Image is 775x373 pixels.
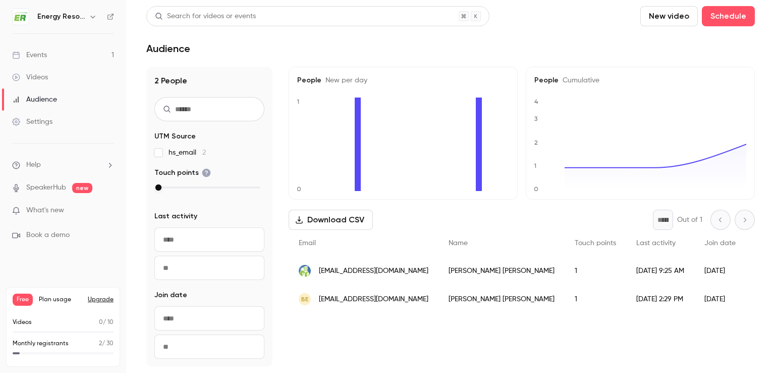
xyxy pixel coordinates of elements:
div: Search for videos or events [155,11,256,22]
button: Schedule [702,6,755,26]
span: Join date [154,290,187,300]
span: What's new [26,205,64,216]
div: 1 [565,285,626,313]
text: 3 [534,115,538,122]
div: Settings [12,117,52,127]
p: / 10 [99,318,114,327]
h1: Audience [146,42,190,55]
div: [PERSON_NAME] [PERSON_NAME] [438,257,565,285]
li: help-dropdown-opener [12,160,114,170]
iframe: Noticeable Trigger [102,206,114,215]
span: Last activity [636,240,676,247]
span: Email [299,240,316,247]
img: Energy Resources [13,9,29,25]
span: UTM Source [154,131,196,142]
span: Free [13,294,33,306]
h1: 2 People [154,75,264,87]
span: hs_email [169,148,206,158]
button: New video [640,6,698,26]
text: 0 [534,185,538,193]
span: Cumulative [559,77,599,84]
div: Events [12,50,47,60]
span: new [72,183,92,193]
span: Last activity [154,211,197,221]
div: [DATE] [694,257,746,285]
div: [DATE] 2:29 PM [626,285,694,313]
h6: Energy Resources [37,12,85,22]
span: New per day [321,77,367,84]
text: 1 [534,162,536,169]
span: Join date [704,240,736,247]
div: max [155,184,161,191]
img: revitalizecdc.com [299,265,311,277]
span: Touch points [154,168,211,178]
text: 2 [534,139,538,146]
span: BE [301,295,308,304]
text: 4 [534,98,538,105]
span: Plan usage [39,296,82,304]
span: Name [449,240,468,247]
div: Audience [12,95,57,105]
button: Download CSV [289,210,373,230]
span: [EMAIL_ADDRESS][DOMAIN_NAME] [319,294,428,305]
span: Book a demo [26,230,70,241]
div: [DATE] 9:25 AM [626,257,694,285]
h5: People [534,75,746,85]
span: 2 [202,149,206,156]
p: Out of 1 [677,215,702,225]
h5: People [297,75,509,85]
div: Videos [12,72,48,82]
span: 2 [99,341,102,347]
a: SpeakerHub [26,182,66,193]
div: [DATE] [694,285,746,313]
p: Videos [13,318,32,327]
text: 1 [297,98,299,105]
span: Help [26,160,41,170]
div: [PERSON_NAME] [PERSON_NAME] [438,285,565,313]
button: Upgrade [88,296,114,304]
div: 1 [565,257,626,285]
span: Touch points [575,240,616,247]
text: 0 [297,185,301,193]
span: 0 [99,319,103,325]
p: Monthly registrants [13,339,69,348]
p: / 30 [99,339,114,348]
span: [EMAIL_ADDRESS][DOMAIN_NAME] [319,266,428,276]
